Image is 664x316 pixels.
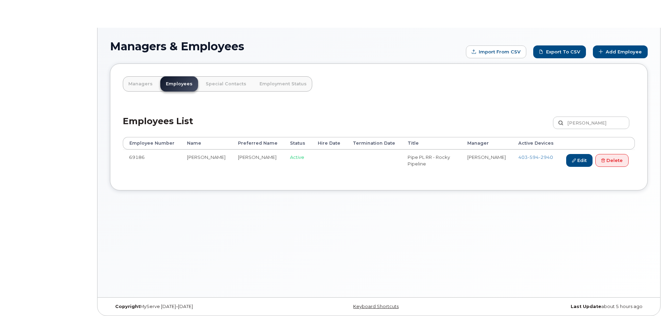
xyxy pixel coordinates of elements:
th: Title [401,137,461,150]
div: about 5 hours ago [468,304,648,309]
li: [PERSON_NAME] [467,154,506,161]
th: Name [181,137,232,150]
a: Delete [595,154,629,167]
a: Employees [160,76,198,92]
td: [PERSON_NAME] [232,150,284,171]
a: Keyboard Shortcuts [353,304,399,309]
th: Status [284,137,312,150]
th: Hire Date [312,137,347,150]
div: MyServe [DATE]–[DATE] [110,304,289,309]
th: Termination Date [347,137,401,150]
a: Employment Status [254,76,312,92]
strong: Last Update [571,304,601,309]
a: Special Contacts [200,76,252,92]
span: 2940 [539,154,553,160]
td: 69186 [123,150,181,171]
strong: Copyright [115,304,140,309]
th: Manager [461,137,512,150]
span: 403 [518,154,553,160]
h2: Employees List [123,117,193,137]
h1: Managers & Employees [110,40,462,52]
form: Import from CSV [466,45,526,58]
a: Managers [123,76,158,92]
a: Add Employee [593,45,648,58]
th: Employee Number [123,137,181,150]
th: Preferred Name [232,137,284,150]
span: 594 [528,154,539,160]
td: [PERSON_NAME] [181,150,232,171]
a: Export to CSV [533,45,586,58]
span: Active [290,154,304,160]
th: Active Devices [512,137,560,150]
a: 4035942940 [518,154,553,160]
td: Pipe PL RR - Rocky Pipeline [401,150,461,171]
a: Edit [566,154,593,167]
